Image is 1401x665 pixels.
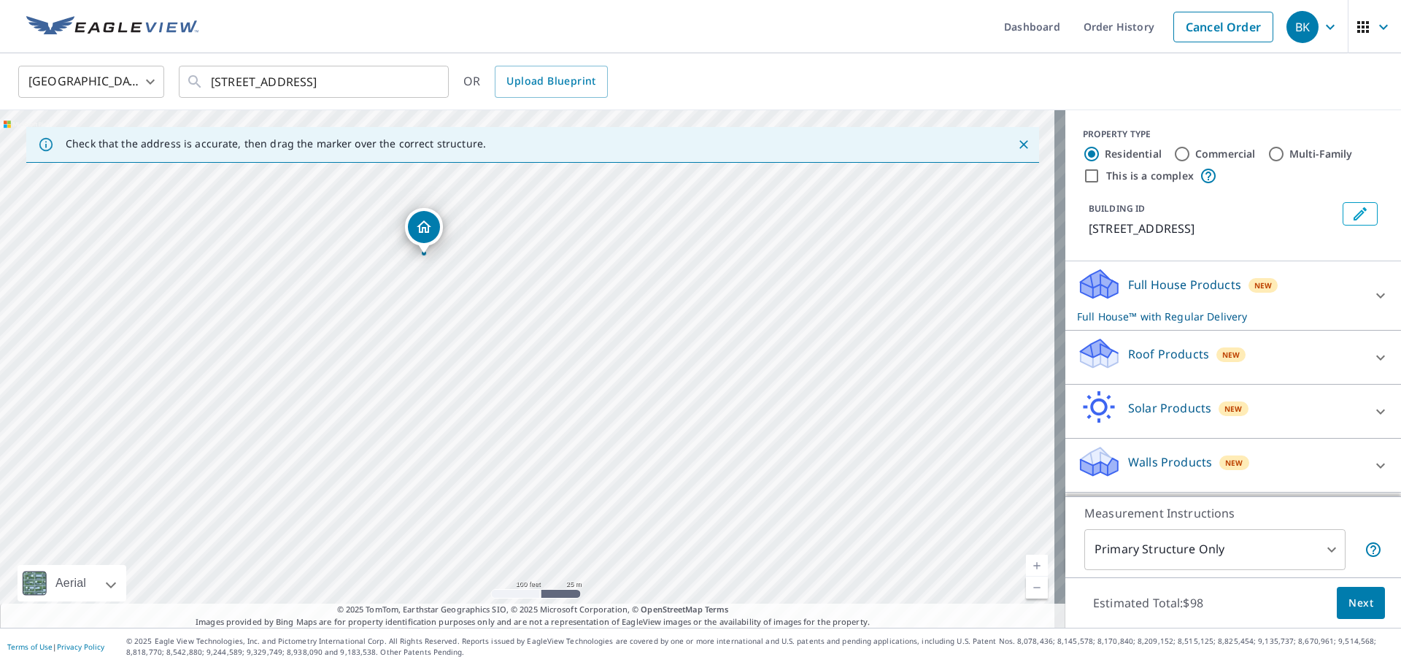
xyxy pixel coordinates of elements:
button: Next [1337,587,1385,620]
a: Cancel Order [1173,12,1273,42]
span: Upload Blueprint [506,72,595,91]
div: Aerial [51,565,90,601]
label: Commercial [1195,147,1256,161]
p: Full House Products [1128,276,1241,293]
input: Search by address or latitude-longitude [211,61,419,102]
label: This is a complex [1106,169,1194,183]
p: Roof Products [1128,345,1209,363]
span: Next [1348,594,1373,612]
span: New [1225,457,1243,469]
p: | [7,642,104,651]
p: Measurement Instructions [1084,504,1382,522]
div: Full House ProductsNewFull House™ with Regular Delivery [1077,267,1389,324]
a: Current Level 18, Zoom In [1026,555,1048,577]
p: Estimated Total: $98 [1081,587,1215,619]
a: Privacy Policy [57,642,104,652]
div: OR [463,66,608,98]
a: Terms of Use [7,642,53,652]
a: Terms [705,604,729,615]
button: Edit building 1 [1343,202,1378,226]
p: [STREET_ADDRESS] [1089,220,1337,237]
p: Check that the address is accurate, then drag the marker over the correct structure. [66,137,486,150]
a: Current Level 18, Zoom Out [1026,577,1048,599]
div: Solar ProductsNew [1077,391,1389,432]
div: [GEOGRAPHIC_DATA] [18,61,164,102]
p: BUILDING ID [1089,202,1145,215]
div: Dropped pin, building 1, Residential property, 9833 E 96th St Indianapolis, IN 46256 [405,208,443,253]
span: © 2025 TomTom, Earthstar Geographics SIO, © 2025 Microsoft Corporation, © [337,604,729,616]
label: Multi-Family [1289,147,1353,161]
div: BK [1286,11,1319,43]
div: Roof ProductsNew [1077,337,1389,378]
button: Close [1014,135,1033,154]
span: New [1222,349,1240,361]
a: OpenStreetMap [641,604,702,615]
a: Upload Blueprint [495,66,607,98]
span: New [1254,280,1273,291]
span: Your report will include only the primary structure on the property. For example, a detached gara... [1365,541,1382,558]
span: New [1224,403,1243,415]
div: Primary Structure Only [1084,529,1346,570]
p: © 2025 Eagle View Technologies, Inc. and Pictometry International Corp. All Rights Reserved. Repo... [126,636,1394,658]
img: EV Logo [26,16,198,38]
div: Walls ProductsNew [1077,445,1389,486]
p: Walls Products [1128,453,1212,471]
label: Residential [1105,147,1162,161]
div: PROPERTY TYPE [1083,128,1383,141]
p: Full House™ with Regular Delivery [1077,309,1363,324]
div: Aerial [18,565,126,601]
p: Solar Products [1128,399,1211,417]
